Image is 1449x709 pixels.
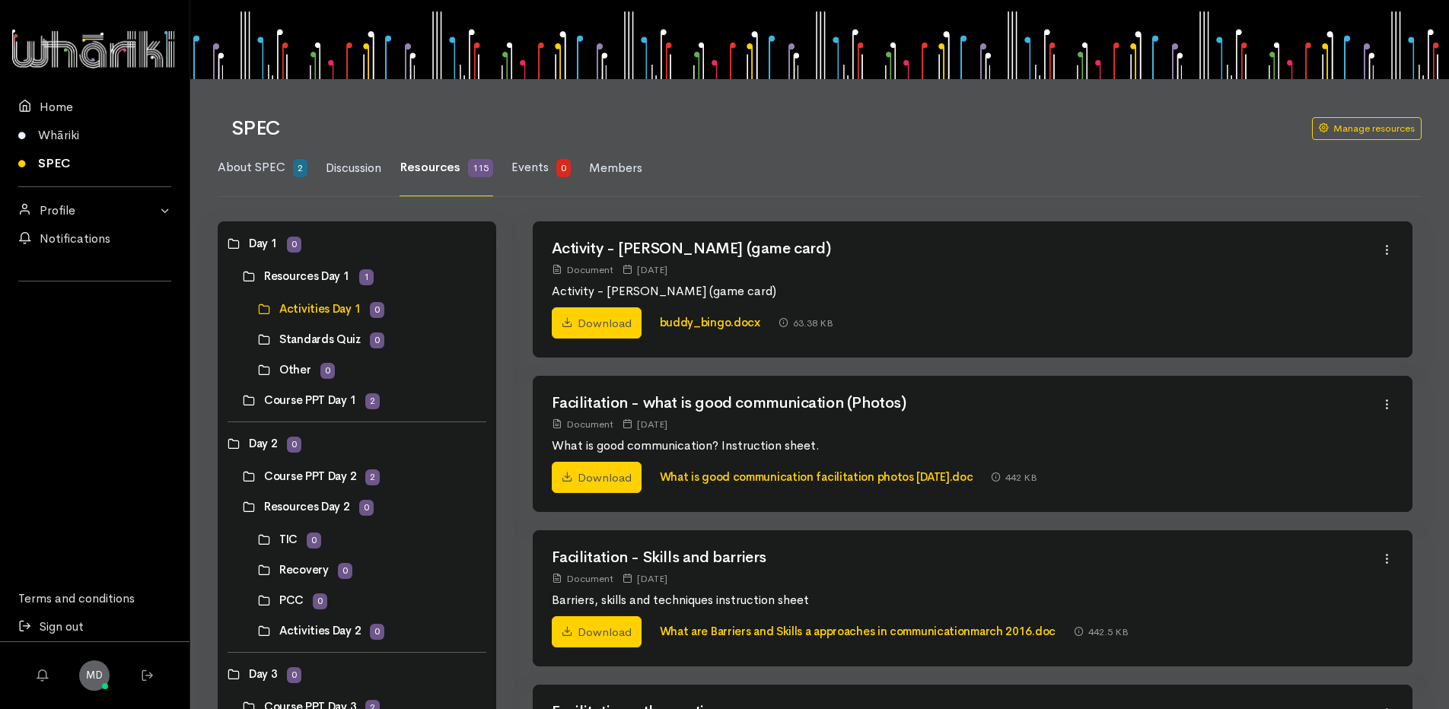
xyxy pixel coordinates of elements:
a: MD [79,660,110,691]
div: [DATE] [623,416,667,432]
h2: Facilitation - what is good communication (Photos) [552,395,1381,412]
span: Discussion [326,160,381,176]
a: Events 0 [511,140,571,196]
a: Resources 115 [400,140,493,196]
h2: Activity - [PERSON_NAME] (game card) [552,240,1381,257]
div: 442.5 KB [1074,624,1129,640]
h2: Facilitation - Skills and barriers [552,549,1381,566]
span: 115 [468,159,493,177]
div: Follow us on LinkedIn [18,291,171,309]
div: Document [552,416,613,432]
span: Members [589,160,642,176]
div: [DATE] [623,571,667,587]
a: What are Barriers and Skills a approaches in communicationmarch 2016.doc [660,624,1056,638]
a: About SPEC 2 [218,140,307,196]
a: buddy_bingo.docx [660,315,760,329]
span: About SPEC [218,159,285,175]
div: 63.38 KB [779,315,833,331]
div: Document [552,571,613,587]
span: 0 [556,159,571,177]
h1: SPEC [231,118,1294,140]
a: What is good communication facilitation photos [DATE].doc [660,469,973,484]
p: Activity - [PERSON_NAME] (game card) [552,282,1381,300]
a: Download [552,616,642,648]
div: 442 KB [991,469,1037,485]
a: Download [552,307,642,339]
p: What is good communication? Instruction sheet. [552,437,1381,455]
a: Members [589,141,642,196]
p: Barriers, skills and techniques instruction sheet [552,591,1381,609]
span: 2 [293,159,307,177]
span: Resources [400,159,460,175]
a: Discussion [326,141,381,196]
a: Manage resources [1312,117,1422,140]
div: Document [552,262,613,278]
div: [DATE] [623,262,667,278]
span: Events [511,159,549,175]
a: Download [552,462,642,494]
